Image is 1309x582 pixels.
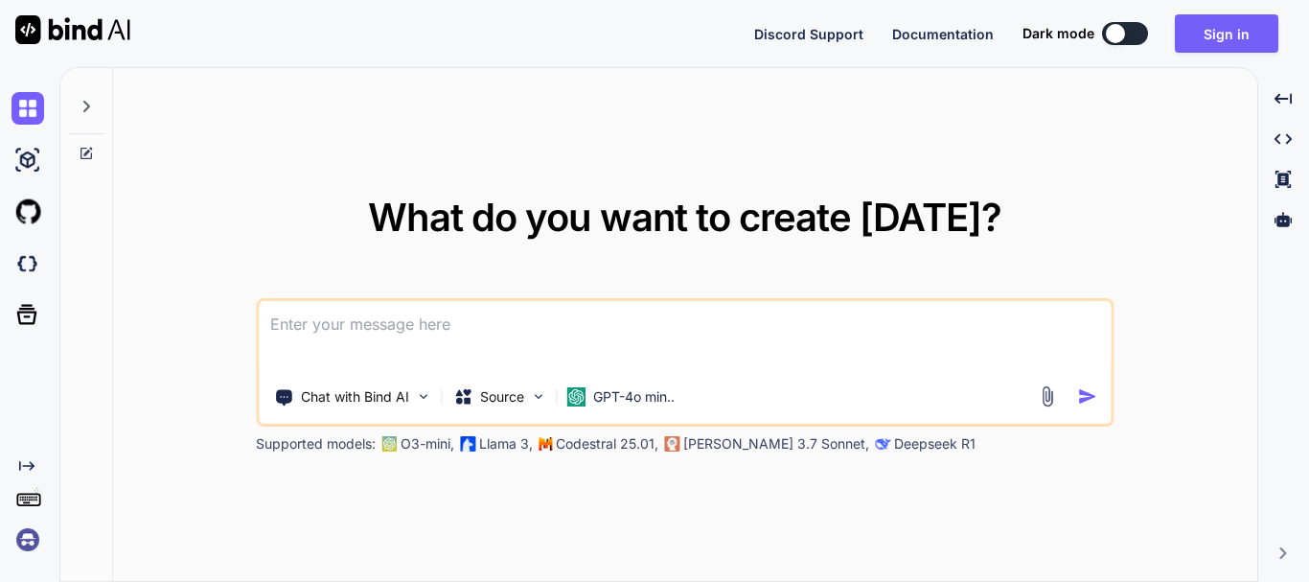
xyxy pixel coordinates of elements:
[11,196,44,228] img: githubLight
[894,434,976,454] p: Deepseek R1
[664,436,679,452] img: claude
[479,434,533,454] p: Llama 3,
[530,388,546,405] img: Pick Models
[892,26,994,42] span: Documentation
[368,194,1001,241] span: What do you want to create [DATE]?
[415,388,431,405] img: Pick Tools
[11,247,44,280] img: darkCloudIdeIcon
[11,524,44,556] img: signin
[1077,386,1097,407] img: icon
[256,434,376,454] p: Supported models:
[892,24,994,44] button: Documentation
[1022,24,1094,43] span: Dark mode
[401,434,454,454] p: O3-mini,
[556,434,658,454] p: Codestral 25.01,
[875,436,890,452] img: claude
[15,15,130,44] img: Bind AI
[754,24,863,44] button: Discord Support
[301,387,409,407] p: Chat with Bind AI
[460,436,475,452] img: Llama2
[480,387,524,407] p: Source
[754,26,863,42] span: Discord Support
[11,92,44,125] img: chat
[11,144,44,176] img: ai-studio
[1036,385,1058,407] img: attachment
[1175,14,1278,53] button: Sign in
[683,434,869,454] p: [PERSON_NAME] 3.7 Sonnet,
[566,387,586,407] img: GPT-4o mini
[593,387,675,407] p: GPT-4o min..
[539,437,552,451] img: Mistral-AI
[381,436,397,452] img: GPT-4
